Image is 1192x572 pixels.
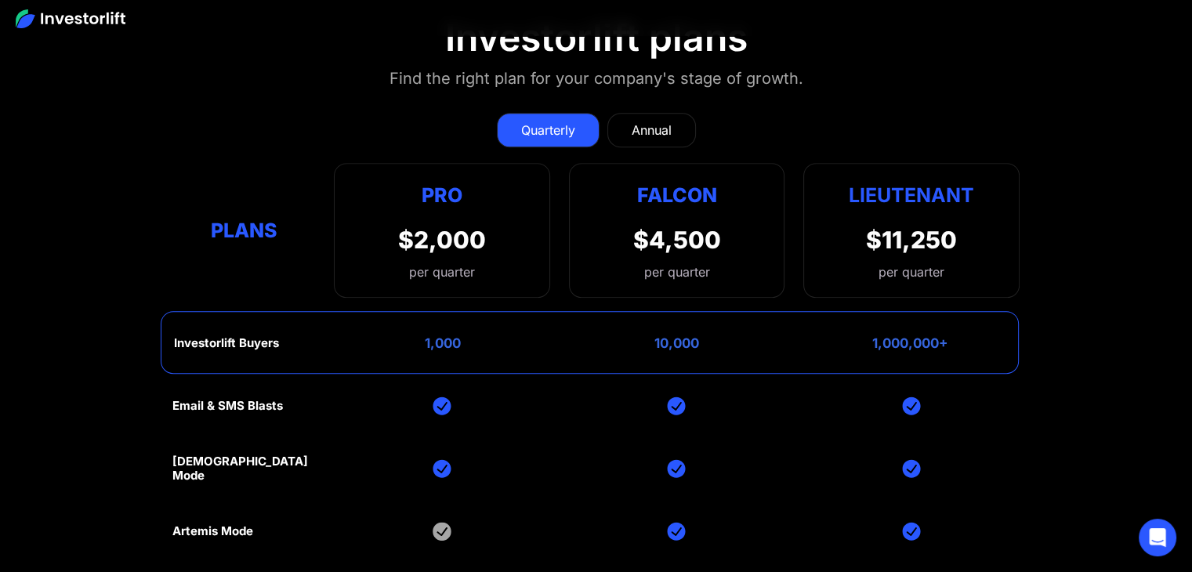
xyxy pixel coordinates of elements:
div: per quarter [398,262,486,281]
div: Investorlift plans [445,15,748,60]
div: per quarter [879,262,944,281]
div: 1,000 [425,335,461,351]
div: Email & SMS Blasts [172,399,283,413]
div: Falcon [636,179,716,210]
strong: Lieutenant [849,183,974,207]
div: Open Intercom Messenger [1139,519,1176,556]
div: $2,000 [398,226,486,254]
div: Plans [172,215,315,246]
div: Quarterly [521,121,575,139]
div: 10,000 [654,335,699,351]
div: Artemis Mode [172,524,253,538]
div: Pro [398,179,486,210]
div: Investorlift Buyers [174,336,279,350]
div: Annual [632,121,672,139]
div: $4,500 [632,226,720,254]
div: 1,000,000+ [872,335,948,351]
div: Find the right plan for your company's stage of growth. [389,66,803,91]
div: per quarter [643,262,709,281]
div: [DEMOGRAPHIC_DATA] Mode [172,454,315,483]
div: $11,250 [866,226,957,254]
